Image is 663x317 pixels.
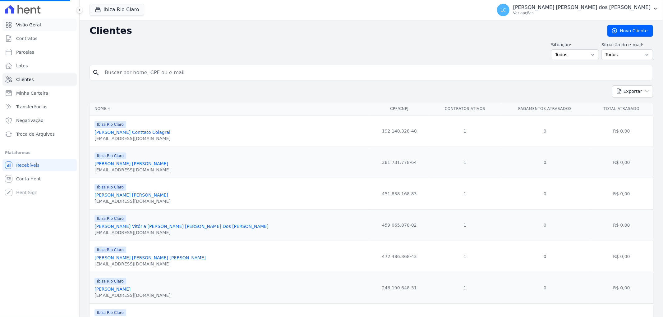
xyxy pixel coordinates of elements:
td: 0 [500,115,590,147]
span: Contratos [16,35,37,42]
td: 1 [430,147,500,178]
td: R$ 0,00 [590,209,653,241]
i: search [92,69,100,76]
p: [PERSON_NAME] [PERSON_NAME] dos [PERSON_NAME] [513,4,651,11]
th: Total Atrasado [590,102,653,115]
span: Conta Hent [16,176,41,182]
td: 1 [430,241,500,272]
span: Recebíveis [16,162,39,168]
td: 0 [500,147,590,178]
span: Ibiza Rio Claro [94,152,126,159]
th: Contratos Ativos [430,102,500,115]
td: R$ 0,00 [590,147,653,178]
td: 1 [430,178,500,209]
span: Transferências [16,104,48,110]
a: Minha Carteira [2,87,77,99]
td: 192.140.328-40 [369,115,430,147]
a: [PERSON_NAME] [94,287,131,292]
span: Visão Geral [16,22,41,28]
th: Pagamentos Atrasados [500,102,590,115]
td: 381.731.778-64 [369,147,430,178]
a: [PERSON_NAME] Conttato Colagrai [94,130,170,135]
span: Negativação [16,117,44,124]
span: Lotes [16,63,28,69]
a: Transferências [2,101,77,113]
a: Conta Hent [2,173,77,185]
span: LC [500,8,506,12]
td: 1 [430,115,500,147]
h2: Clientes [90,25,597,36]
td: 1 [430,209,500,241]
a: Novo Cliente [607,25,653,37]
td: 246.190.648-31 [369,272,430,303]
span: Ibiza Rio Claro [94,215,126,222]
a: [PERSON_NAME] Vitória [PERSON_NAME] [PERSON_NAME] Dos [PERSON_NAME] [94,224,269,229]
span: Ibiza Rio Claro [94,247,126,253]
a: [PERSON_NAME] [PERSON_NAME] [PERSON_NAME] [94,255,206,260]
div: [EMAIL_ADDRESS][DOMAIN_NAME] [94,261,206,267]
td: 451.838.168-83 [369,178,430,209]
td: 472.486.368-43 [369,241,430,272]
td: 0 [500,209,590,241]
span: Minha Carteira [16,90,48,96]
td: 1 [430,272,500,303]
span: Parcelas [16,49,34,55]
a: Clientes [2,73,77,86]
a: Contratos [2,32,77,45]
button: Exportar [612,85,653,97]
a: [PERSON_NAME] [PERSON_NAME] [94,161,168,166]
a: Negativação [2,114,77,127]
button: LC [PERSON_NAME] [PERSON_NAME] dos [PERSON_NAME] Ver opções [492,1,663,19]
td: R$ 0,00 [590,241,653,272]
td: R$ 0,00 [590,115,653,147]
td: 0 [500,272,590,303]
p: Ver opções [513,11,651,16]
span: Ibiza Rio Claro [94,184,126,191]
div: [EMAIL_ADDRESS][DOMAIN_NAME] [94,198,171,204]
span: Clientes [16,76,34,83]
div: [EMAIL_ADDRESS][DOMAIN_NAME] [94,167,171,173]
a: Lotes [2,60,77,72]
span: Ibiza Rio Claro [94,309,126,316]
a: Parcelas [2,46,77,58]
div: [EMAIL_ADDRESS][DOMAIN_NAME] [94,135,171,142]
a: Troca de Arquivos [2,128,77,140]
label: Situação do e-mail: [601,42,653,48]
label: Situação: [551,42,599,48]
th: CPF/CNPJ [369,102,430,115]
a: [PERSON_NAME] [PERSON_NAME] [94,192,168,197]
div: [EMAIL_ADDRESS][DOMAIN_NAME] [94,292,171,298]
button: Ibiza Rio Claro [90,4,144,16]
span: Ibiza Rio Claro [94,121,126,128]
td: 0 [500,241,590,272]
td: R$ 0,00 [590,272,653,303]
span: Troca de Arquivos [16,131,55,137]
div: Plataformas [5,149,74,156]
input: Buscar por nome, CPF ou e-mail [101,66,650,79]
th: Nome [90,102,369,115]
td: 0 [500,178,590,209]
a: Visão Geral [2,19,77,31]
a: Recebíveis [2,159,77,171]
div: [EMAIL_ADDRESS][DOMAIN_NAME] [94,229,269,236]
td: R$ 0,00 [590,178,653,209]
td: 459.065.878-02 [369,209,430,241]
span: Ibiza Rio Claro [94,278,126,285]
